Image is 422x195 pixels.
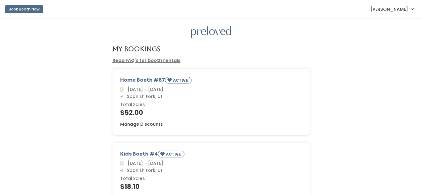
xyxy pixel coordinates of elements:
span: Spanish Fork, Ut [124,167,162,173]
h4: My Bookings [112,45,160,52]
a: Read FAQ's for booth rentals [112,57,180,63]
div: Home Booth #67 [120,76,302,86]
img: preloved logo [191,26,231,38]
button: Book Booth Now [5,5,43,13]
div: Kids Booth #4 [120,150,302,160]
a: Book Booth Now [5,2,43,16]
small: ACTIVE [173,78,189,83]
h6: Total Sales [120,102,302,107]
a: Manage Discounts [120,121,163,128]
u: Manage Discounts [120,121,163,127]
h6: Total Sales [120,176,302,181]
h4: $18.10 [120,183,302,190]
h4: $52.00 [120,109,302,116]
a: [PERSON_NAME] [364,2,420,16]
span: Spanish Fork, Ut [124,93,162,100]
span: [DATE] - [DATE] [125,86,163,92]
span: [DATE] - [DATE] [125,160,163,166]
span: [PERSON_NAME] [370,6,408,13]
small: ACTIVE [166,152,182,157]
